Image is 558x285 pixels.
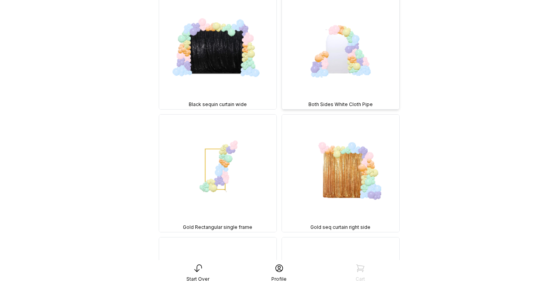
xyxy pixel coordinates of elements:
div: Start Over [186,276,209,282]
span: Gold Rectangular single frame [183,224,252,230]
div: Profile [271,276,287,282]
span: Black sequin curtain wide [189,101,247,108]
img: BKD, 3 Sizes, Gold seq curtain right side [282,115,399,232]
div: Cart [356,276,365,282]
span: Both Sides White Cloth Pipe [308,101,373,108]
img: BKD, 3 Sizes, Gold Rectangular single frame [159,115,276,232]
span: Gold seq curtain right side [310,224,370,230]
